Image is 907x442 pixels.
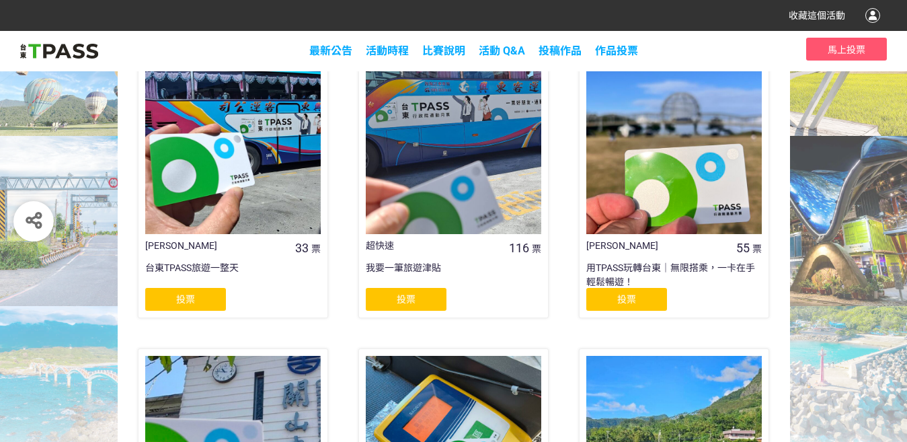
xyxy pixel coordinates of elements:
div: 台東TPASS旅遊一整天 [145,261,321,288]
span: 116 [509,241,529,255]
div: [PERSON_NAME] [586,239,727,253]
a: [PERSON_NAME]33票台東TPASS旅遊一整天投票 [138,51,328,318]
span: 33 [295,241,309,255]
span: 投票 [617,294,636,305]
div: 我要一筆旅遊津貼 [366,261,541,288]
a: 超快速116票我要一筆旅遊津貼投票 [358,51,549,318]
a: 活動時程 [366,44,409,57]
span: 票 [311,244,321,254]
span: 投票 [176,294,195,305]
span: 票 [532,244,541,254]
a: 活動 Q&A [479,44,525,57]
span: 55 [736,241,750,255]
a: 比賽說明 [422,44,465,57]
button: 馬上投票 [806,38,887,61]
span: 票 [752,244,762,254]
span: 投票 [397,294,416,305]
a: 最新公告 [309,44,352,57]
div: 用TPASS玩轉台東｜無限搭乘，一卡在手輕鬆暢遊！ [586,261,762,288]
div: [PERSON_NAME] [145,239,286,253]
img: 2025創意影音/圖文徵件比賽「用TPASS玩轉台東」 [20,41,98,61]
a: [PERSON_NAME]55票用TPASS玩轉台東｜無限搭乘，一卡在手輕鬆暢遊！投票 [579,51,769,318]
span: 投稿作品 [539,44,582,57]
span: 馬上投票 [828,44,865,55]
span: 作品投票 [595,44,638,57]
div: 超快速 [366,239,506,253]
span: 收藏這個活動 [789,10,845,21]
